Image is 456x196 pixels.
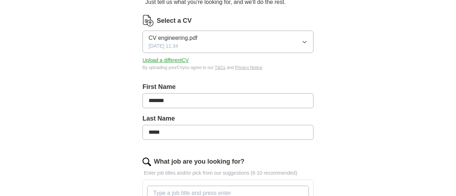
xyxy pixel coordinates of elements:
[142,31,313,53] button: CV engineering.pdf[DATE] 11:34
[154,157,244,166] label: What job are you looking for?
[157,16,192,26] label: Select a CV
[142,57,189,64] button: Upload a differentCV
[149,42,178,50] span: [DATE] 11:34
[142,114,313,123] label: Last Name
[142,64,313,71] div: By uploading your CV you agree to our and .
[149,34,197,42] span: CV engineering.pdf
[142,169,313,177] p: Enter job titles and/or pick from our suggestions (6-10 recommended)
[142,15,154,26] img: CV Icon
[142,82,313,92] label: First Name
[235,65,263,70] a: Privacy Notice
[142,158,151,166] img: search.png
[215,65,226,70] a: T&Cs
